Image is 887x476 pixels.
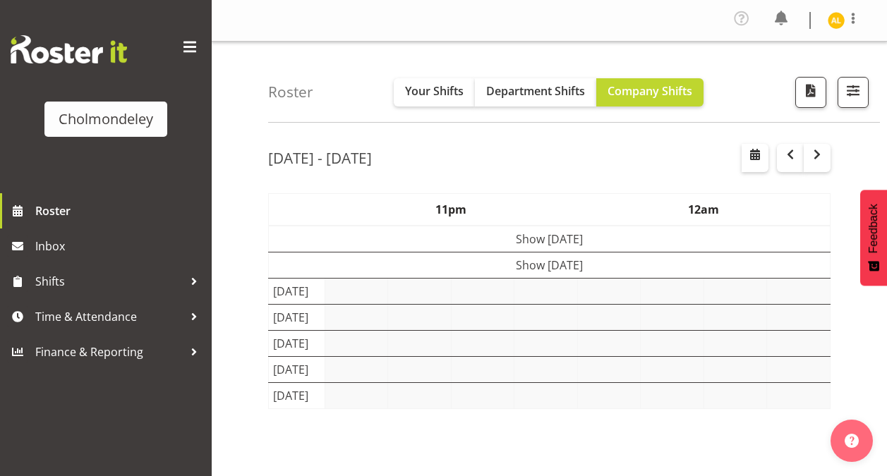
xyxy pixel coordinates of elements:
button: Filter Shifts [838,77,869,108]
span: Department Shifts [486,83,585,99]
h4: Roster [268,84,313,100]
span: Shifts [35,271,183,292]
div: Cholmondeley [59,109,153,130]
span: Roster [35,200,205,221]
button: Your Shifts [394,78,475,106]
span: Company Shifts [608,83,692,99]
span: Finance & Reporting [35,341,183,362]
h2: [DATE] - [DATE] [268,149,372,167]
button: Company Shifts [596,78,704,106]
th: 11pm [325,194,577,226]
span: Feedback [867,204,880,253]
img: Rosterit website logo [11,35,127,63]
td: [DATE] [269,331,325,357]
td: [DATE] [269,305,325,331]
td: Show [DATE] [269,226,831,252]
span: Your Shifts [405,83,464,99]
span: Time & Attendance [35,306,183,327]
th: 12am [577,194,830,226]
img: alexandra-landolt11436.jpg [828,12,845,29]
td: [DATE] [269,357,325,383]
td: Show [DATE] [269,252,831,279]
span: Inbox [35,236,205,257]
img: help-xxl-2.png [845,434,859,448]
button: Select a specific date within the roster. [742,144,768,172]
td: [DATE] [269,383,325,409]
button: Feedback - Show survey [860,190,887,286]
button: Department Shifts [475,78,596,106]
button: Download a PDF of the roster according to the set date range. [795,77,826,108]
td: [DATE] [269,279,325,305]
